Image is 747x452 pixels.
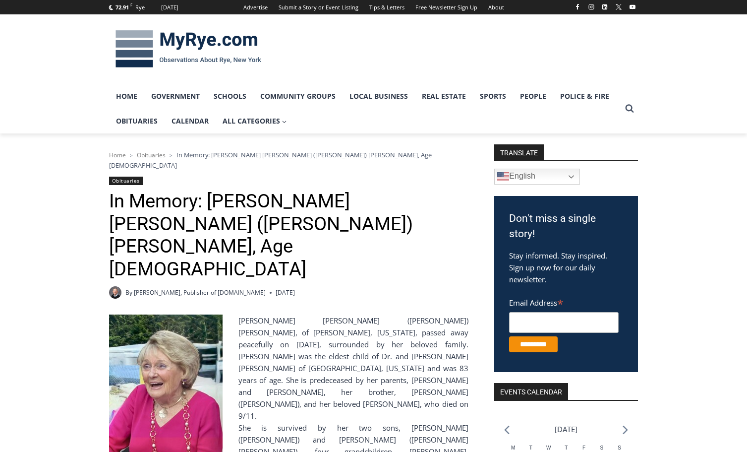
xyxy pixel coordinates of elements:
span: W [546,445,551,451]
a: Calendar [165,109,216,133]
a: Sports [473,84,513,109]
p: Stay informed. Stay inspired. Sign up now for our daily newsletter. [509,250,623,285]
a: Community Groups [253,84,343,109]
a: Previous month [504,425,510,435]
a: X [613,1,625,13]
span: M [511,445,515,451]
a: Police & Fire [553,84,616,109]
a: Facebook [572,1,583,13]
span: F [582,445,585,451]
span: T [529,445,532,451]
a: Home [109,84,144,109]
a: Obituaries [137,151,166,159]
img: MyRye.com [109,23,268,75]
span: In Memory: [PERSON_NAME] [PERSON_NAME] ([PERSON_NAME]) [PERSON_NAME], Age [DEMOGRAPHIC_DATA] [109,150,432,169]
a: Real Estate [415,84,473,109]
button: View Search Form [621,100,638,118]
div: [PERSON_NAME] [PERSON_NAME] ([PERSON_NAME]) [PERSON_NAME], of [PERSON_NAME], [US_STATE], passed a... [109,315,468,422]
span: All Categories [223,116,287,127]
strong: TRANSLATE [494,144,544,160]
span: F [130,2,132,7]
span: > [130,152,133,159]
span: S [600,445,603,451]
span: T [565,445,568,451]
a: Author image [109,286,121,299]
a: All Categories [216,109,294,133]
a: English [494,169,580,185]
nav: Breadcrumbs [109,150,468,170]
a: Home [109,151,126,159]
h2: Events Calendar [494,383,568,400]
label: Email Address [509,293,619,311]
img: en [497,171,509,183]
h1: In Memory: [PERSON_NAME] [PERSON_NAME] ([PERSON_NAME]) [PERSON_NAME], Age [DEMOGRAPHIC_DATA] [109,190,468,280]
span: > [170,152,172,159]
a: Local Business [343,84,415,109]
a: Next month [623,425,628,435]
span: By [125,288,132,297]
a: People [513,84,553,109]
div: Rye [135,3,145,12]
a: Linkedin [599,1,611,13]
li: [DATE] [555,423,577,436]
time: [DATE] [276,288,295,297]
h3: Don't miss a single story! [509,211,623,242]
a: Obituaries [109,109,165,133]
a: Obituaries [109,177,143,185]
span: S [618,445,621,451]
div: [DATE] [161,3,178,12]
span: 72.91 [115,3,129,11]
a: [PERSON_NAME], Publisher of [DOMAIN_NAME] [134,288,266,297]
a: Schools [207,84,253,109]
nav: Primary Navigation [109,84,621,134]
a: Government [144,84,207,109]
a: YouTube [627,1,638,13]
a: Instagram [585,1,597,13]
